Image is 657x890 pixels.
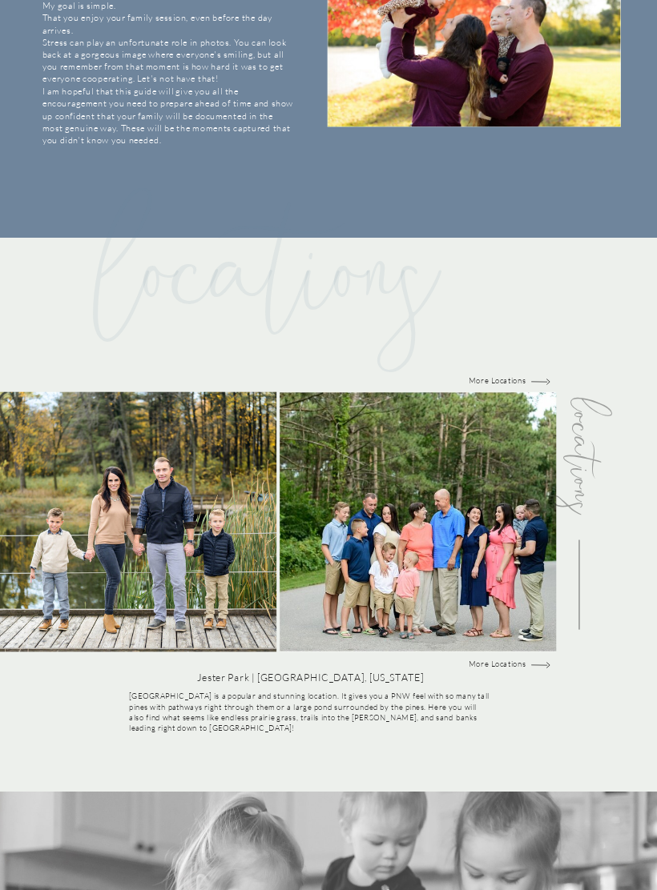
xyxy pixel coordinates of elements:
[129,690,490,776] p: [GEOGRAPHIC_DATA] is a popular and stunning location. It gives you a PNW feel with so many tall p...
[453,659,542,669] a: More Locations
[565,367,607,544] h2: locations
[449,375,546,386] a: More Locations
[191,670,429,699] h2: Jester Park | [GEOGRAPHIC_DATA], [US_STATE]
